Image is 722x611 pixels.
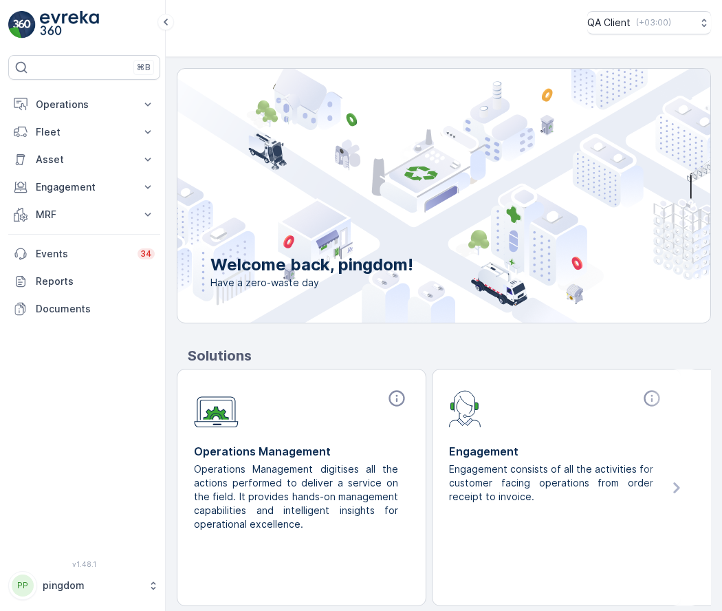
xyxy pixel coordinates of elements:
[8,146,160,173] button: Asset
[449,462,653,504] p: Engagement consists of all the activities for customer facing operations from order receipt to in...
[636,17,671,28] p: ( +03:00 )
[449,389,481,427] img: module-icon
[36,98,133,111] p: Operations
[194,389,239,428] img: module-icon
[210,276,413,290] span: Have a zero-waste day
[8,201,160,228] button: MRF
[36,180,133,194] p: Engagement
[12,575,34,597] div: PP
[587,16,631,30] p: QA Client
[36,208,133,222] p: MRF
[36,247,129,261] p: Events
[36,125,133,139] p: Fleet
[116,69,710,323] img: city illustration
[188,345,711,366] p: Solutions
[140,248,152,259] p: 34
[449,443,664,460] p: Engagement
[8,173,160,201] button: Engagement
[194,443,409,460] p: Operations Management
[8,91,160,118] button: Operations
[43,579,141,592] p: pingdom
[8,240,160,268] a: Events34
[194,462,398,531] p: Operations Management digitises all the actions performed to deliver a service on the field. It p...
[36,153,133,167] p: Asset
[8,11,36,39] img: logo
[36,275,155,288] p: Reports
[8,560,160,568] span: v 1.48.1
[587,11,711,34] button: QA Client(+03:00)
[210,254,413,276] p: Welcome back, pingdom!
[8,571,160,600] button: PPpingdom
[8,295,160,323] a: Documents
[8,268,160,295] a: Reports
[137,62,151,73] p: ⌘B
[36,302,155,316] p: Documents
[40,11,99,39] img: logo_light-DOdMpM7g.png
[8,118,160,146] button: Fleet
